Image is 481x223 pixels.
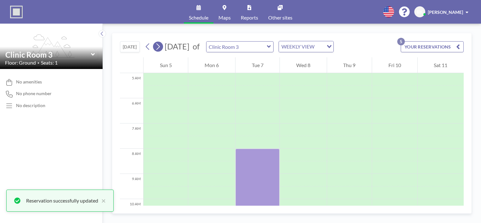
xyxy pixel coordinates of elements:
[189,15,208,20] span: Schedule
[218,15,231,20] span: Maps
[279,41,333,52] div: Search for option
[327,57,372,73] div: Thu 9
[120,174,143,199] div: 9 AM
[268,15,292,20] span: Other sites
[120,149,143,174] div: 8 AM
[5,60,36,66] span: Floor: Ground
[165,42,190,51] span: [DATE]
[417,9,423,15] span: BK
[26,197,98,204] div: Reservation successfully updated
[235,57,280,73] div: Tue 7
[98,197,106,204] button: close
[280,43,316,51] span: WEEKLY VIEW
[41,60,58,66] span: Seats: 1
[207,42,267,52] input: Clinic Room 3
[10,6,23,18] img: organization-logo
[16,79,42,85] span: No amenities
[5,50,91,59] input: Clinic Room 3
[120,98,143,123] div: 6 AM
[144,57,188,73] div: Sun 5
[316,43,323,51] input: Search for option
[37,61,39,65] span: •
[428,9,463,15] span: [PERSON_NAME]
[120,73,143,98] div: 5 AM
[120,123,143,149] div: 7 AM
[16,103,45,108] div: No description
[193,42,200,51] span: of
[16,91,52,96] span: No phone number
[401,41,464,52] button: YOUR RESERVATIONS5
[397,38,405,45] p: 5
[372,57,417,73] div: Fri 10
[280,57,326,73] div: Wed 8
[241,15,258,20] span: Reports
[120,41,140,52] button: [DATE]
[418,57,464,73] div: Sat 11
